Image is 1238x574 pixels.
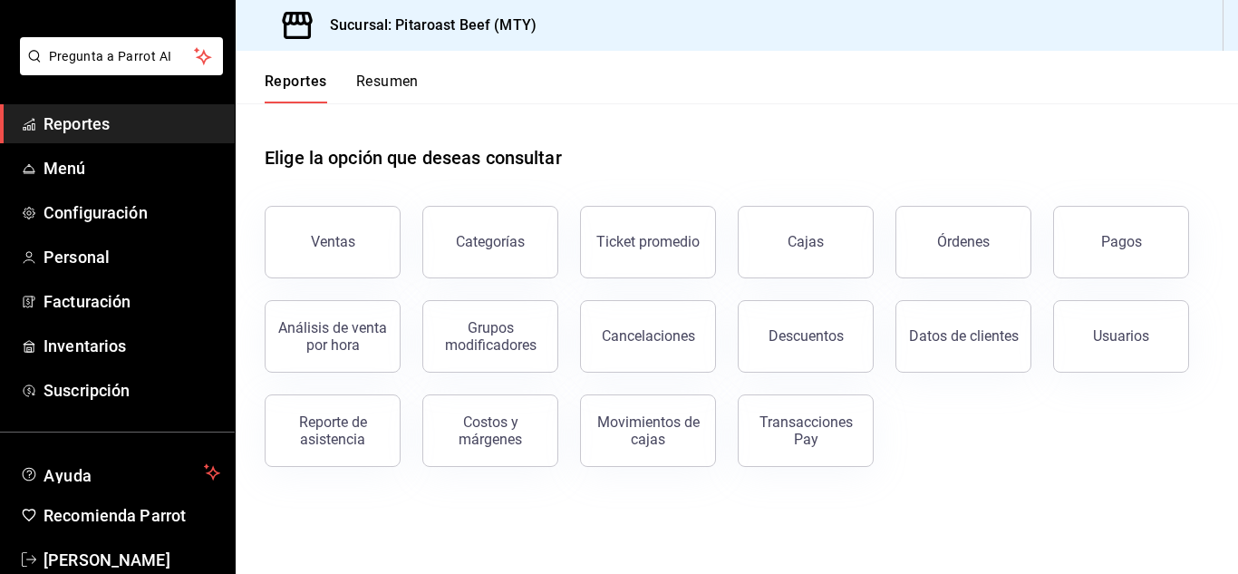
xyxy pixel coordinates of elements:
[44,334,220,358] span: Inventarios
[937,233,990,250] div: Órdenes
[456,233,525,250] div: Categorías
[44,289,220,314] span: Facturación
[895,206,1031,278] button: Órdenes
[602,327,695,345] div: Cancelaciones
[738,300,874,373] button: Descuentos
[422,394,558,467] button: Costos y márgenes
[44,245,220,269] span: Personal
[909,327,1019,345] div: Datos de clientes
[44,462,197,483] span: Ayuda
[580,394,716,467] button: Movimientos de cajas
[592,413,704,448] div: Movimientos de cajas
[20,37,223,75] button: Pregunta a Parrot AI
[895,300,1031,373] button: Datos de clientes
[44,548,220,572] span: [PERSON_NAME]
[315,15,537,36] h3: Sucursal: Pitaroast Beef (MTY)
[49,47,195,66] span: Pregunta a Parrot AI
[356,73,419,103] button: Resumen
[422,300,558,373] button: Grupos modificadores
[738,394,874,467] button: Transacciones Pay
[1053,300,1189,373] button: Usuarios
[1053,206,1189,278] button: Pagos
[276,413,389,448] div: Reporte de asistencia
[580,300,716,373] button: Cancelaciones
[265,73,327,103] button: Reportes
[44,112,220,136] span: Reportes
[750,413,862,448] div: Transacciones Pay
[580,206,716,278] button: Ticket promedio
[788,233,824,250] div: Cajas
[265,206,401,278] button: Ventas
[422,206,558,278] button: Categorías
[44,200,220,225] span: Configuración
[1101,233,1142,250] div: Pagos
[265,144,562,171] h1: Elige la opción que deseas consultar
[738,206,874,278] button: Cajas
[311,233,355,250] div: Ventas
[265,73,419,103] div: navigation tabs
[265,300,401,373] button: Análisis de venta por hora
[596,233,700,250] div: Ticket promedio
[276,319,389,354] div: Análisis de venta por hora
[44,503,220,528] span: Recomienda Parrot
[13,60,223,79] a: Pregunta a Parrot AI
[265,394,401,467] button: Reporte de asistencia
[434,319,546,354] div: Grupos modificadores
[44,156,220,180] span: Menú
[1093,327,1149,345] div: Usuarios
[769,327,844,345] div: Descuentos
[44,378,220,403] span: Suscripción
[434,413,546,448] div: Costos y márgenes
